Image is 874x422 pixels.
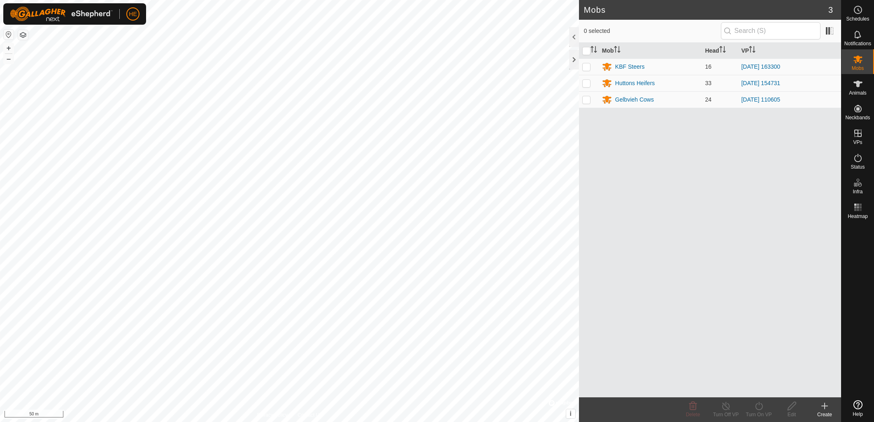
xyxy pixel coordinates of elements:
h2: Mobs [584,5,828,15]
div: Create [808,411,841,418]
span: Mobs [852,66,864,71]
div: Turn On VP [742,411,775,418]
img: Gallagher Logo [10,7,113,21]
p-sorticon: Activate to sort [749,47,755,54]
button: – [4,54,14,64]
span: 33 [705,80,711,86]
th: Mob [599,43,702,59]
span: Infra [853,189,862,194]
span: Delete [686,412,700,417]
div: Turn Off VP [709,411,742,418]
a: Contact Us [298,411,322,419]
span: i [570,410,572,417]
span: 3 [828,4,833,16]
a: Privacy Policy [257,411,288,419]
button: + [4,43,14,53]
span: VPs [853,140,862,145]
div: Edit [775,411,808,418]
span: Schedules [846,16,869,21]
a: [DATE] 110605 [741,96,780,103]
p-sorticon: Activate to sort [614,47,621,54]
button: i [566,409,575,418]
span: Notifications [844,41,871,46]
button: Reset Map [4,30,14,39]
input: Search (S) [721,22,821,39]
th: VP [738,43,841,59]
span: 16 [705,63,711,70]
span: 24 [705,96,711,103]
p-sorticon: Activate to sort [590,47,597,54]
div: Huttons Heifers [615,79,655,88]
a: Help [841,397,874,420]
span: Status [851,165,865,169]
div: Gelbvieh Cows [615,95,654,104]
th: Head [702,43,738,59]
span: HE [129,10,137,19]
a: [DATE] 154731 [741,80,780,86]
span: Neckbands [845,115,870,120]
div: KBF Steers [615,63,645,71]
span: Animals [849,90,867,95]
p-sorticon: Activate to sort [719,47,726,54]
span: Help [853,412,863,417]
button: Map Layers [18,30,28,40]
span: Heatmap [848,214,868,219]
a: [DATE] 163300 [741,63,780,70]
span: 0 selected [584,27,721,35]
